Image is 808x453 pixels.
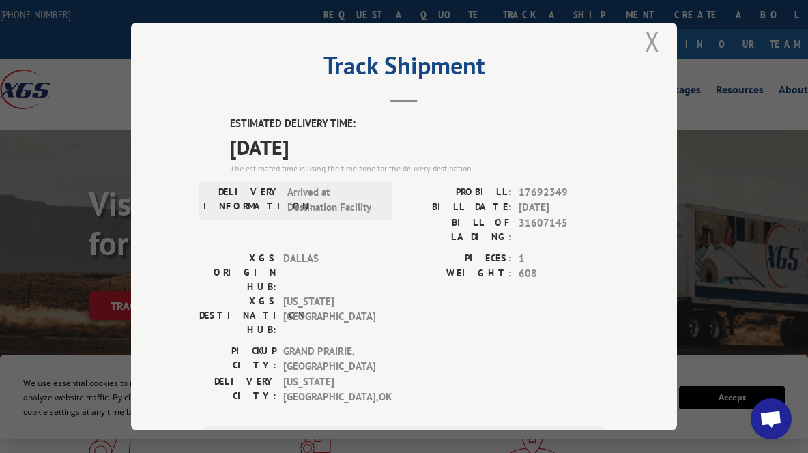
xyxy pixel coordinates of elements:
label: XGS ORIGIN HUB: [199,251,276,294]
span: [DATE] [230,132,609,162]
label: BILL DATE: [404,200,512,216]
span: 17692349 [519,185,609,201]
span: 608 [519,266,609,282]
label: XGS DESTINATION HUB: [199,294,276,337]
span: DALLAS [283,251,375,294]
span: 1 [519,251,609,267]
span: 31607145 [519,216,609,244]
span: GRAND PRAIRIE , [GEOGRAPHIC_DATA] [283,344,375,375]
span: Arrived at Destination Facility [287,185,379,216]
div: The estimated time is using the time zone for the delivery destination. [230,162,609,175]
span: [US_STATE][GEOGRAPHIC_DATA] , OK [283,375,375,405]
label: ESTIMATED DELIVERY TIME: [230,116,609,132]
label: BILL OF LADING: [404,216,512,244]
h2: Track Shipment [199,56,609,82]
span: [US_STATE][GEOGRAPHIC_DATA] [283,294,375,337]
span: [DATE] [519,200,609,216]
label: PIECES: [404,251,512,267]
label: PICKUP CITY: [199,344,276,375]
label: DELIVERY CITY: [199,375,276,405]
label: DELIVERY INFORMATION: [203,185,280,216]
label: WEIGHT: [404,266,512,282]
div: Open chat [751,398,792,439]
label: PROBILL: [404,185,512,201]
button: Close modal [645,23,660,59]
